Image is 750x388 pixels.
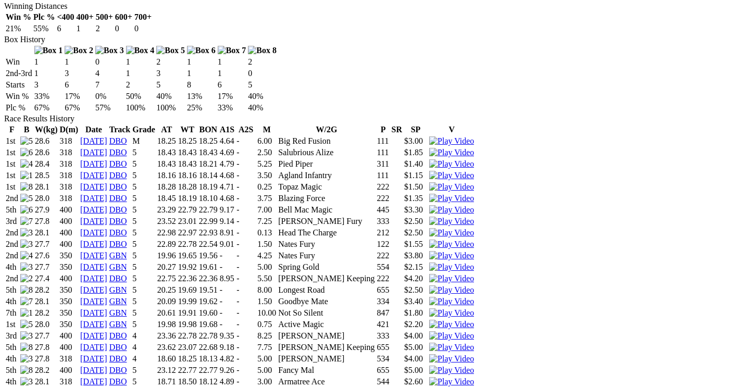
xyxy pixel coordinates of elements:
[80,136,107,145] a: [DATE]
[4,35,746,44] div: Box History
[59,205,79,215] td: 400
[429,159,474,168] a: View replay
[217,103,247,113] td: 33%
[5,182,19,192] td: 1st
[217,80,247,90] td: 6
[236,159,256,169] td: -
[247,91,277,102] td: 40%
[33,12,55,22] th: Plc %
[5,159,19,169] td: 1st
[236,205,256,215] td: -
[198,216,218,227] td: 22.99
[157,159,177,169] td: 18.43
[217,68,247,79] td: 1
[5,136,19,146] td: 1st
[217,57,247,67] td: 1
[377,193,390,204] td: 222
[34,103,64,113] td: 67%
[236,147,256,158] td: -
[115,12,133,22] th: 600+
[59,124,79,135] th: D(m)
[20,194,33,203] img: 5
[429,159,474,169] img: Play Video
[4,2,746,11] div: Winning Distances
[236,193,256,204] td: -
[157,170,177,181] td: 18.16
[80,159,107,168] a: [DATE]
[217,91,247,102] td: 17%
[429,217,474,226] a: View replay
[33,23,55,34] td: 55%
[247,103,277,113] td: 40%
[429,366,474,374] a: View replay
[429,354,474,363] a: View replay
[429,182,474,191] a: View replay
[429,136,474,146] img: Play Video
[178,216,197,227] td: 23.01
[20,228,33,237] img: 3
[34,136,58,146] td: 28.6
[257,193,277,204] td: 3.75
[257,136,277,146] td: 6.00
[219,193,235,204] td: 4.68
[157,193,177,204] td: 18.45
[34,170,58,181] td: 28.5
[198,136,218,146] td: 18.25
[178,159,197,169] td: 18.43
[429,297,474,306] img: Play Video
[198,182,218,192] td: 18.19
[132,147,156,158] td: 5
[219,182,235,192] td: 4.71
[109,148,127,157] a: DBO
[34,147,58,158] td: 28.6
[132,159,156,169] td: 5
[59,159,79,169] td: 318
[5,57,33,67] td: Win
[156,68,185,79] td: 3
[404,124,428,135] th: SP
[429,285,474,295] img: Play Video
[65,46,93,55] img: Box 2
[156,57,185,67] td: 2
[247,80,277,90] td: 5
[80,285,107,294] a: [DATE]
[34,80,64,90] td: 3
[156,91,185,102] td: 40%
[236,182,256,192] td: -
[429,136,474,145] a: View replay
[429,251,474,260] a: View replay
[20,377,33,386] img: 3
[80,262,107,271] a: [DATE]
[5,170,19,181] td: 1st
[429,194,474,203] img: Play Video
[247,57,277,67] td: 2
[377,136,390,146] td: 111
[404,136,428,146] td: $3.00
[80,205,107,214] a: [DATE]
[109,205,127,214] a: DBO
[34,159,58,169] td: 28.4
[257,205,277,215] td: 7.00
[429,240,474,249] img: Play Video
[257,124,277,135] th: M
[5,193,19,204] td: 2nd
[429,228,474,237] a: View replay
[80,274,107,283] a: [DATE]
[109,251,127,260] a: GBN
[80,377,107,386] a: [DATE]
[64,68,94,79] td: 3
[278,136,375,146] td: Big Red Fusion
[247,68,277,79] td: 0
[132,216,156,227] td: 5
[429,331,474,340] a: View replay
[109,136,127,145] a: DBO
[134,23,152,34] td: 0
[59,147,79,158] td: 318
[109,182,127,191] a: DBO
[178,170,197,181] td: 18.16
[109,274,127,283] a: DBO
[80,194,107,203] a: [DATE]
[34,57,64,67] td: 1
[59,193,79,204] td: 318
[429,205,474,215] img: Play Video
